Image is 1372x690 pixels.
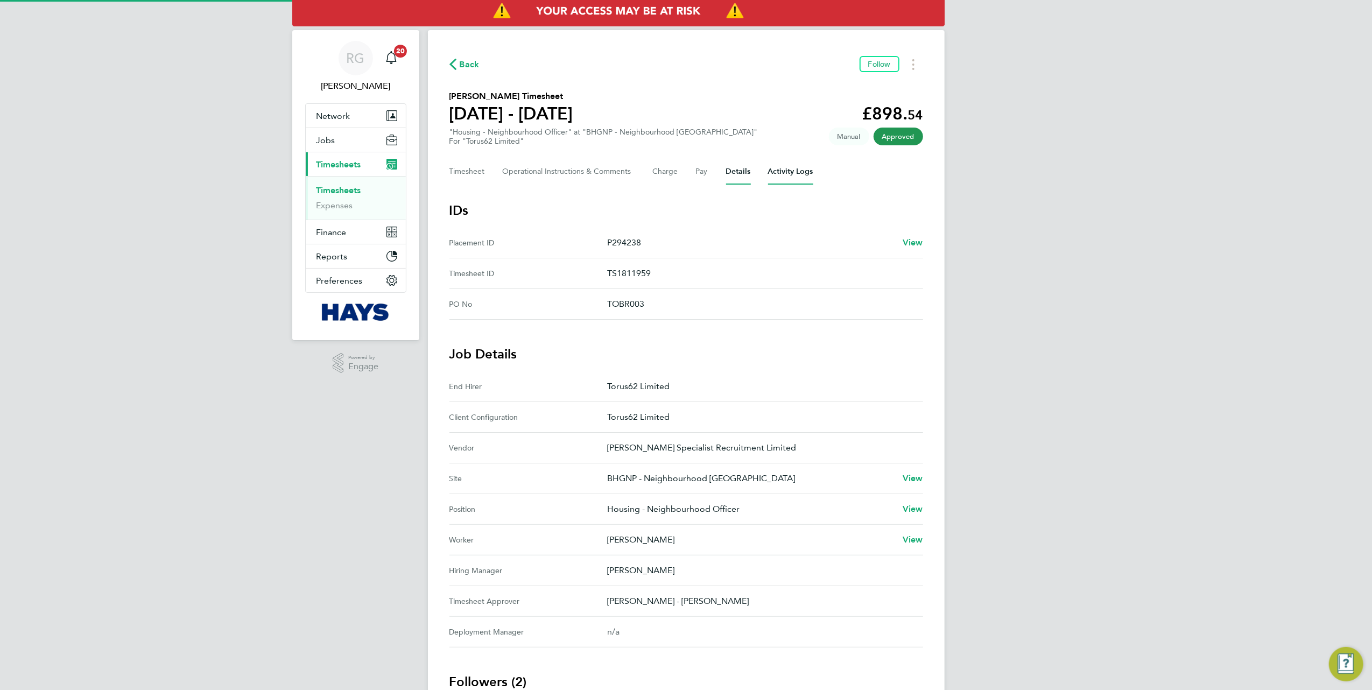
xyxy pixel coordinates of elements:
[306,104,406,128] button: Network
[449,472,607,485] div: Site
[449,595,607,608] div: Timesheet Approver
[449,236,607,249] div: Placement ID
[449,411,607,424] div: Client Configuration
[449,503,607,516] div: Position
[449,346,923,363] h3: Job Details
[653,159,679,185] button: Charge
[316,251,348,262] span: Reports
[862,103,923,124] app-decimal: £898.
[316,276,363,286] span: Preferences
[607,441,914,454] p: [PERSON_NAME] Specialist Recruitment Limited
[305,80,406,93] span: Richard Gill
[607,472,894,485] p: BHGNP - Neighbourhood [GEOGRAPHIC_DATA]
[322,304,389,321] img: hays-logo-retina.png
[306,269,406,292] button: Preferences
[607,298,914,311] p: TOBR003
[305,304,406,321] a: Go to home page
[903,473,923,483] span: View
[1329,647,1363,681] button: Engage Resource Center
[348,362,378,371] span: Engage
[449,380,607,393] div: End Hirer
[503,159,636,185] button: Operational Instructions & Comments
[449,441,607,454] div: Vendor
[316,111,350,121] span: Network
[449,533,607,546] div: Worker
[316,135,335,145] span: Jobs
[903,534,923,545] span: View
[726,159,751,185] button: Details
[316,159,361,170] span: Timesheets
[316,185,361,195] a: Timesheets
[306,128,406,152] button: Jobs
[348,353,378,362] span: Powered by
[449,564,607,577] div: Hiring Manager
[607,625,906,638] div: n/a
[607,533,894,546] p: [PERSON_NAME]
[903,533,923,546] a: View
[449,137,758,146] div: For "Torus62 Limited"
[607,236,894,249] p: P294238
[394,45,407,58] span: 20
[449,625,607,638] div: Deployment Manager
[306,244,406,268] button: Reports
[316,200,353,210] a: Expenses
[607,380,914,393] p: Torus62 Limited
[908,107,923,123] span: 54
[903,237,923,248] span: View
[607,267,914,280] p: TS1811959
[607,411,914,424] p: Torus62 Limited
[347,51,365,65] span: RG
[449,58,480,71] button: Back
[449,159,486,185] button: Timesheet
[449,90,573,103] h2: [PERSON_NAME] Timesheet
[829,128,869,145] span: This timesheet was manually created.
[306,220,406,244] button: Finance
[305,41,406,93] a: RG[PERSON_NAME]
[903,472,923,485] a: View
[460,58,480,71] span: Back
[903,236,923,249] a: View
[903,503,923,516] a: View
[696,159,709,185] button: Pay
[292,30,419,340] nav: Main navigation
[449,103,573,124] h1: [DATE] - [DATE]
[333,353,378,374] a: Powered byEngage
[449,298,607,311] div: PO No
[306,176,406,220] div: Timesheets
[381,41,402,75] a: 20
[607,503,894,516] p: Housing - Neighbourhood Officer
[868,59,891,69] span: Follow
[607,564,914,577] p: [PERSON_NAME]
[874,128,923,145] span: This timesheet has been approved.
[768,159,813,185] button: Activity Logs
[449,202,923,219] h3: IDs
[306,152,406,176] button: Timesheets
[316,227,347,237] span: Finance
[904,56,923,73] button: Timesheets Menu
[607,595,914,608] p: [PERSON_NAME] - [PERSON_NAME]
[860,56,899,72] button: Follow
[449,128,758,146] div: "Housing - Neighbourhood Officer" at "BHGNP - Neighbourhood [GEOGRAPHIC_DATA]"
[449,267,607,280] div: Timesheet ID
[903,504,923,514] span: View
